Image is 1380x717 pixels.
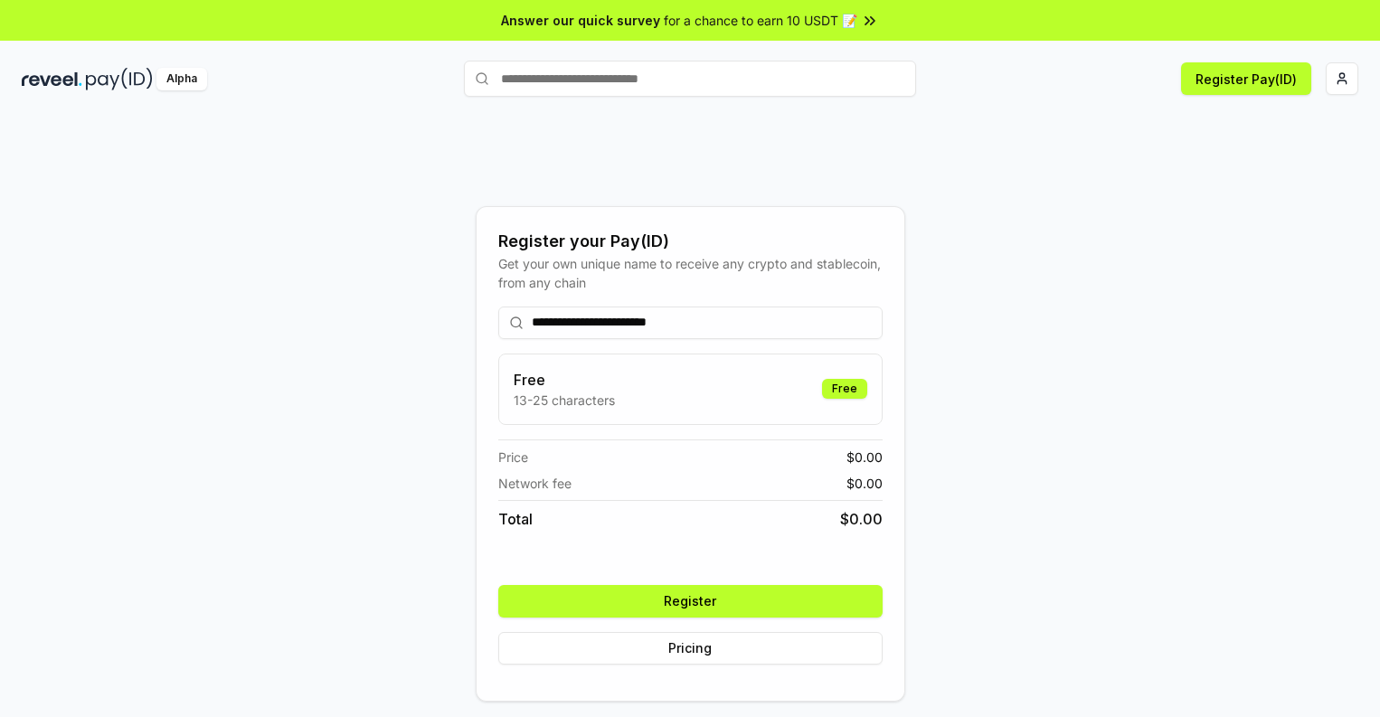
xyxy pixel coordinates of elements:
[846,448,883,467] span: $ 0.00
[498,254,883,292] div: Get your own unique name to receive any crypto and stablecoin, from any chain
[86,68,153,90] img: pay_id
[22,68,82,90] img: reveel_dark
[498,448,528,467] span: Price
[1181,62,1311,95] button: Register Pay(ID)
[846,474,883,493] span: $ 0.00
[498,585,883,618] button: Register
[514,391,615,410] p: 13-25 characters
[498,229,883,254] div: Register your Pay(ID)
[501,11,660,30] span: Answer our quick survey
[840,508,883,530] span: $ 0.00
[156,68,207,90] div: Alpha
[498,508,533,530] span: Total
[514,369,615,391] h3: Free
[664,11,857,30] span: for a chance to earn 10 USDT 📝
[498,474,572,493] span: Network fee
[498,632,883,665] button: Pricing
[822,379,867,399] div: Free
